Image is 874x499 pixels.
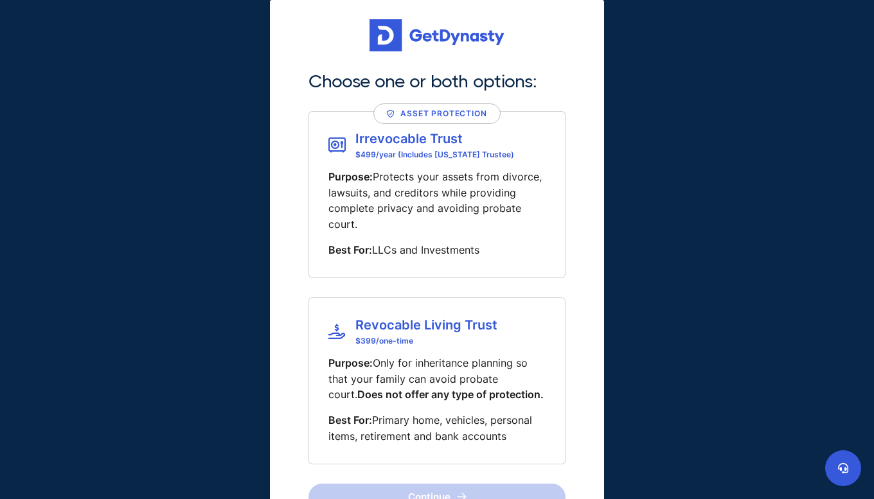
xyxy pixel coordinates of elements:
[355,150,514,159] span: $499/year (Includes [US_STATE] Trustee)
[328,412,546,444] p: Primary home, vehicles, personal items, retirement and bank accounts
[328,242,546,258] p: LLCs and Investments
[308,111,566,278] div: Asset ProtectionIrrevocable Trust$499/year (Includes [US_STATE] Trustee)Purpose:Protects your ass...
[355,317,497,333] span: Revocable Living Trust
[355,131,514,146] span: Irrevocable Trust
[308,297,566,464] div: Revocable Living Trust$399/one-timePurpose:Only for inheritance planning so that your family can ...
[328,243,372,256] span: Best For:
[387,107,486,120] div: Asset Protection
[328,355,546,403] p: Only for inheritance planning so that your family can avoid probate court.
[308,71,566,92] h2: Choose one or both options:
[328,169,546,232] p: Protects your assets from divorce, lawsuits, and creditors while providing complete privacy and a...
[357,388,544,401] span: Does not offer any type of protection.
[328,170,373,183] span: Purpose:
[355,336,497,346] span: $ 399 /one-time
[328,356,373,369] span: Purpose:
[328,414,372,426] span: Best For:
[370,19,504,51] img: Get started for free with Dynasty Trust Company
